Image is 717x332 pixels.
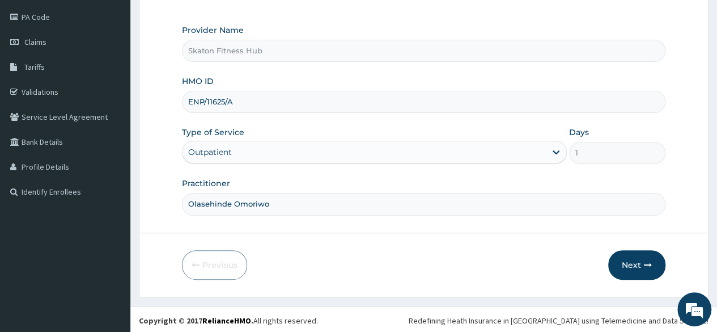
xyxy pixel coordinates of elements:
div: Minimize live chat window [186,6,213,33]
a: RelianceHMO [202,316,251,326]
label: Type of Service [182,127,244,138]
input: Enter HMO ID [182,91,665,113]
span: We're online! [66,96,156,211]
input: Enter Name [182,193,665,215]
span: Claims [24,37,46,47]
label: Days [569,127,589,138]
label: HMO ID [182,75,214,87]
div: Chat with us now [59,64,190,78]
div: Redefining Heath Insurance in [GEOGRAPHIC_DATA] using Telemedicine and Data Science! [409,315,708,326]
label: Provider Name [182,24,244,36]
strong: Copyright © 2017 . [139,316,253,326]
button: Previous [182,250,247,280]
label: Practitioner [182,178,230,189]
textarea: Type your message and hit 'Enter' [6,216,216,255]
span: Tariffs [24,62,45,72]
img: d_794563401_company_1708531726252_794563401 [21,57,46,85]
button: Next [608,250,665,280]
